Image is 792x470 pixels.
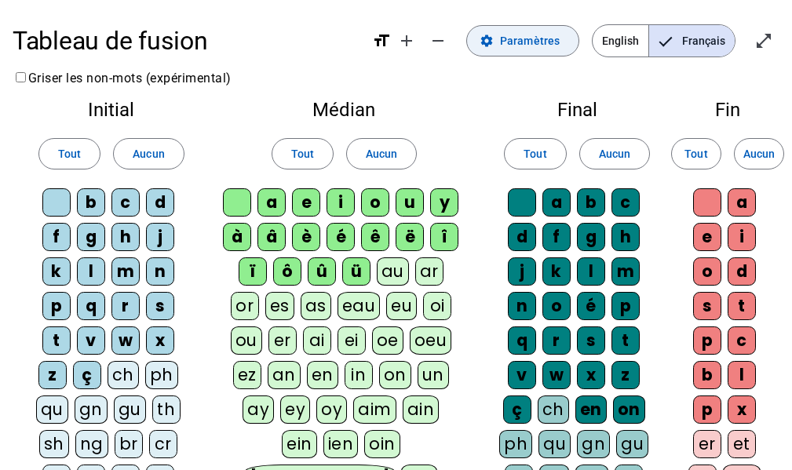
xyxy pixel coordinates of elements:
[111,292,140,320] div: r
[257,188,286,217] div: a
[75,395,108,424] div: gn
[257,223,286,251] div: â
[42,257,71,286] div: k
[611,257,640,286] div: m
[114,395,146,424] div: gu
[152,395,181,424] div: th
[239,257,267,286] div: ï
[693,395,721,424] div: p
[77,326,105,355] div: v
[149,430,177,458] div: cr
[345,361,373,389] div: in
[508,292,536,320] div: n
[524,144,546,163] span: Tout
[231,326,262,355] div: ou
[133,144,164,163] span: Aucun
[693,430,721,458] div: er
[327,188,355,217] div: i
[396,188,424,217] div: u
[111,326,140,355] div: w
[146,292,174,320] div: s
[693,292,721,320] div: s
[77,292,105,320] div: q
[480,34,494,48] mat-icon: settings
[396,223,424,251] div: ë
[577,223,605,251] div: g
[542,188,571,217] div: a
[508,257,536,286] div: j
[504,138,566,169] button: Tout
[579,138,650,169] button: Aucun
[338,326,366,355] div: ei
[301,292,331,320] div: as
[25,100,198,119] h2: Initial
[649,25,735,56] span: Français
[361,188,389,217] div: o
[372,326,403,355] div: oe
[146,223,174,251] div: j
[577,430,610,458] div: gn
[592,24,735,57] mat-button-toggle-group: Language selection
[499,430,532,458] div: ph
[77,257,105,286] div: l
[500,31,560,50] span: Paramètres
[429,31,447,50] mat-icon: remove
[316,395,347,424] div: oy
[361,223,389,251] div: ê
[323,430,359,458] div: ien
[292,188,320,217] div: e
[145,361,178,389] div: ph
[616,430,648,458] div: gu
[111,257,140,286] div: m
[728,395,756,424] div: x
[575,395,607,424] div: en
[73,361,101,389] div: ç
[108,361,139,389] div: ch
[728,361,756,389] div: l
[430,223,458,251] div: î
[77,223,105,251] div: g
[684,144,707,163] span: Tout
[611,361,640,389] div: z
[223,223,251,251] div: à
[372,31,391,50] mat-icon: format_size
[353,395,396,424] div: aim
[111,188,140,217] div: c
[503,395,531,424] div: ç
[280,395,310,424] div: ey
[728,223,756,251] div: i
[146,188,174,217] div: d
[466,25,579,56] button: Paramètres
[42,326,71,355] div: t
[542,326,571,355] div: r
[491,100,663,119] h2: Final
[338,292,381,320] div: eau
[403,395,440,424] div: ain
[115,430,143,458] div: br
[542,257,571,286] div: k
[410,326,452,355] div: oeu
[273,257,301,286] div: ô
[542,361,571,389] div: w
[577,292,605,320] div: é
[577,257,605,286] div: l
[538,395,569,424] div: ch
[39,430,69,458] div: sh
[508,326,536,355] div: q
[693,223,721,251] div: e
[146,257,174,286] div: n
[282,430,317,458] div: ein
[265,292,294,320] div: es
[754,31,773,50] mat-icon: open_in_full
[611,223,640,251] div: h
[386,292,417,320] div: eu
[38,138,100,169] button: Tout
[268,326,297,355] div: er
[291,144,314,163] span: Tout
[75,430,108,458] div: ng
[16,72,26,82] input: Griser les non-mots (expérimental)
[391,25,422,56] button: Augmenter la taille de la police
[223,100,466,119] h2: Médian
[611,188,640,217] div: c
[728,257,756,286] div: d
